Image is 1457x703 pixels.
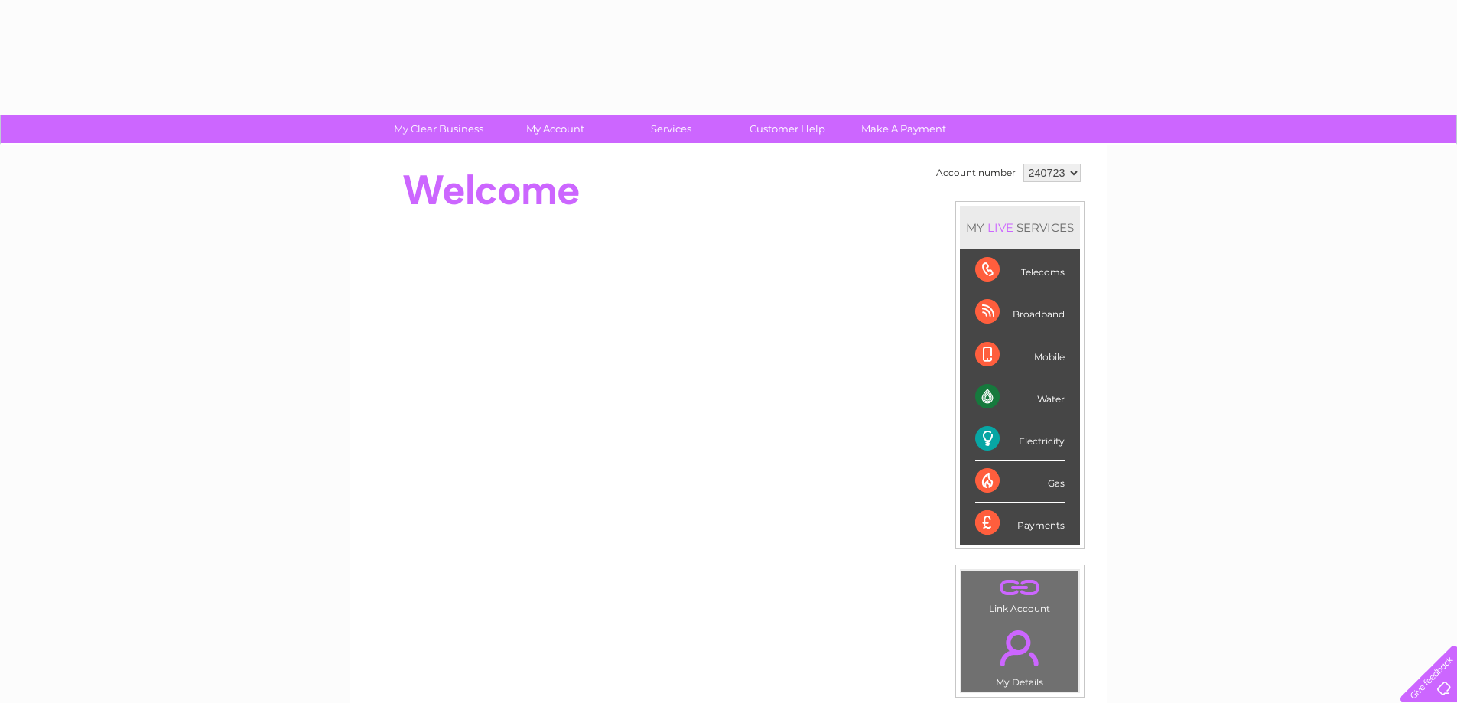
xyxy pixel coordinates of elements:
[961,570,1079,618] td: Link Account
[608,115,734,143] a: Services
[975,503,1065,544] div: Payments
[960,206,1080,249] div: MY SERVICES
[975,334,1065,376] div: Mobile
[975,461,1065,503] div: Gas
[975,376,1065,418] div: Water
[965,574,1075,601] a: .
[376,115,502,143] a: My Clear Business
[975,291,1065,334] div: Broadband
[724,115,850,143] a: Customer Help
[961,617,1079,692] td: My Details
[841,115,967,143] a: Make A Payment
[932,160,1020,186] td: Account number
[975,418,1065,461] div: Electricity
[984,220,1016,235] div: LIVE
[975,249,1065,291] div: Telecoms
[965,621,1075,675] a: .
[492,115,618,143] a: My Account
